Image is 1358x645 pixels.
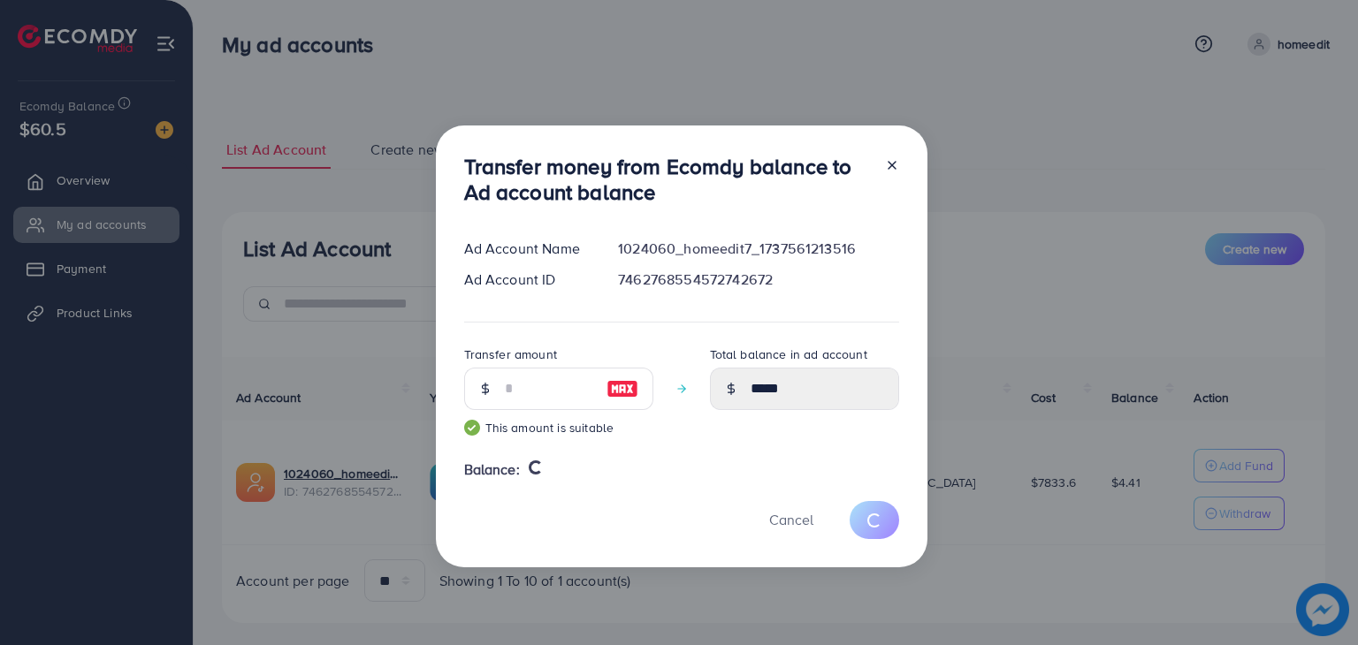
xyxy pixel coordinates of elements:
[450,269,605,290] div: Ad Account ID
[464,459,520,480] span: Balance:
[607,378,638,399] img: image
[464,345,557,363] label: Transfer amount
[769,510,813,529] span: Cancel
[464,154,871,205] h3: Transfer money from Ecomdy balance to Ad account balance
[604,239,912,259] div: 1024060_homeedit7_1737561213516
[604,269,912,290] div: 7462768554572742672
[710,345,867,363] label: Total balance in ad account
[450,239,605,259] div: Ad Account Name
[464,419,653,436] small: This amount is suitable
[747,501,835,539] button: Cancel
[464,420,480,436] img: guide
